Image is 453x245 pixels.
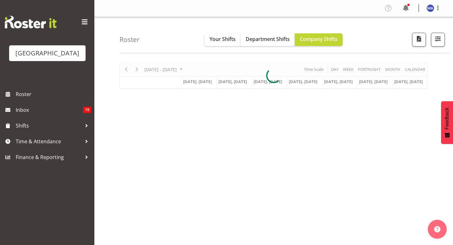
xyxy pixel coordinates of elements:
[246,36,290,43] span: Department Shifts
[434,226,440,232] img: help-xxl-2.png
[300,36,338,43] span: Company Shifts
[5,16,57,28] img: Rosterit website logo
[210,36,236,43] span: Your Shifts
[441,101,453,144] button: Feedback - Show survey
[16,152,82,162] span: Finance & Reporting
[16,89,91,99] span: Roster
[15,48,79,58] div: [GEOGRAPHIC_DATA]
[444,107,450,129] span: Feedback
[241,33,295,46] button: Department Shifts
[204,33,241,46] button: Your Shifts
[295,33,343,46] button: Company Shifts
[412,33,426,47] button: Download a PDF of the roster according to the set date range.
[83,107,91,113] span: 19
[120,36,140,43] h4: Roster
[16,105,83,115] span: Inbox
[427,4,434,12] img: max-allan11499.jpg
[16,121,82,130] span: Shifts
[16,137,82,146] span: Time & Attendance
[431,33,445,47] button: Filter Shifts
